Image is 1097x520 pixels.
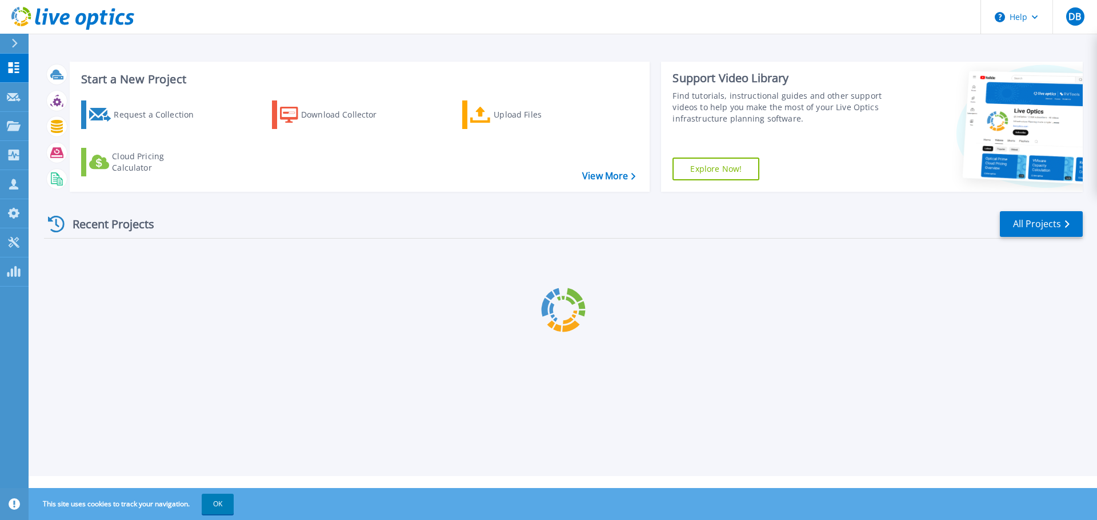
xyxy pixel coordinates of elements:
[81,148,209,176] a: Cloud Pricing Calculator
[1068,12,1081,21] span: DB
[81,73,635,86] h3: Start a New Project
[44,210,170,238] div: Recent Projects
[672,90,887,124] div: Find tutorials, instructional guides and other support videos to help you make the most of your L...
[272,100,399,129] a: Download Collector
[301,103,393,126] div: Download Collector
[462,100,590,129] a: Upload Files
[672,71,887,86] div: Support Video Library
[114,103,205,126] div: Request a Collection
[112,151,203,174] div: Cloud Pricing Calculator
[494,103,585,126] div: Upload Files
[202,494,234,514] button: OK
[81,100,209,129] a: Request a Collection
[672,158,759,180] a: Explore Now!
[31,494,234,514] span: This site uses cookies to track your navigation.
[582,171,635,182] a: View More
[1000,211,1083,237] a: All Projects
